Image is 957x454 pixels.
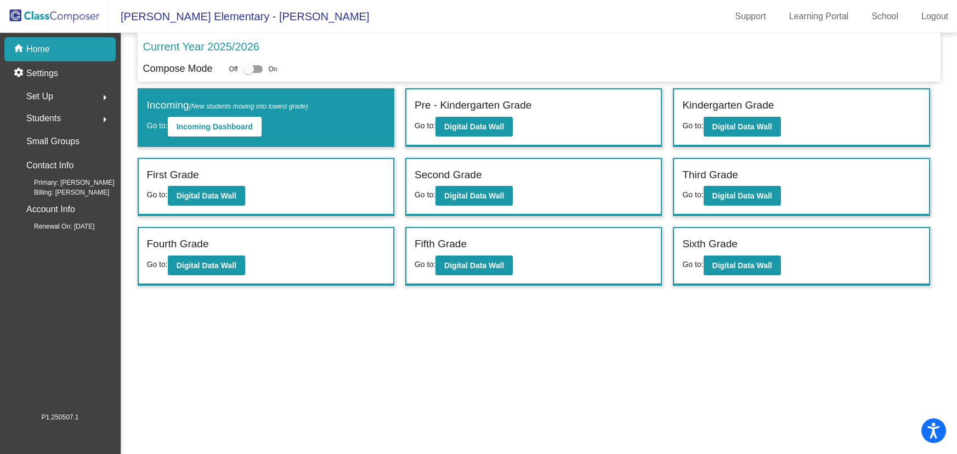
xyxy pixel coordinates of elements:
[168,117,262,137] button: Incoming Dashboard
[682,167,738,183] label: Third Grade
[444,122,504,131] b: Digital Data Wall
[177,191,236,200] b: Digital Data Wall
[177,261,236,270] b: Digital Data Wall
[444,261,504,270] b: Digital Data Wall
[435,186,513,206] button: Digital Data Wall
[415,260,435,269] span: Go to:
[26,67,58,80] p: Settings
[98,91,111,104] mat-icon: arrow_right
[147,98,308,113] label: Incoming
[147,236,209,252] label: Fourth Grade
[229,64,238,74] span: Off
[727,8,775,25] a: Support
[16,188,109,197] span: Billing: [PERSON_NAME]
[682,121,703,130] span: Go to:
[147,167,199,183] label: First Grade
[435,256,513,275] button: Digital Data Wall
[415,121,435,130] span: Go to:
[26,134,80,149] p: Small Groups
[682,190,703,199] span: Go to:
[704,186,781,206] button: Digital Data Wall
[168,186,245,206] button: Digital Data Wall
[444,191,504,200] b: Digital Data Wall
[26,111,61,126] span: Students
[780,8,858,25] a: Learning Portal
[712,191,772,200] b: Digital Data Wall
[177,122,253,131] b: Incoming Dashboard
[143,38,259,55] p: Current Year 2025/2026
[682,260,703,269] span: Go to:
[415,167,482,183] label: Second Grade
[13,67,26,80] mat-icon: settings
[268,64,277,74] span: On
[26,43,50,56] p: Home
[189,103,308,110] span: (New students moving into lowest grade)
[913,8,957,25] a: Logout
[147,121,168,130] span: Go to:
[415,98,531,113] label: Pre - Kindergarten Grade
[712,261,772,270] b: Digital Data Wall
[682,236,737,252] label: Sixth Grade
[26,89,53,104] span: Set Up
[110,8,369,25] span: [PERSON_NAME] Elementary - [PERSON_NAME]
[704,117,781,137] button: Digital Data Wall
[415,236,467,252] label: Fifth Grade
[16,178,115,188] span: Primary: [PERSON_NAME]
[26,202,75,217] p: Account Info
[16,222,94,231] span: Renewal On: [DATE]
[168,256,245,275] button: Digital Data Wall
[682,98,774,113] label: Kindergarten Grade
[13,43,26,56] mat-icon: home
[147,260,168,269] span: Go to:
[26,158,73,173] p: Contact Info
[415,190,435,199] span: Go to:
[704,256,781,275] button: Digital Data Wall
[98,113,111,126] mat-icon: arrow_right
[143,61,213,76] p: Compose Mode
[712,122,772,131] b: Digital Data Wall
[435,117,513,137] button: Digital Data Wall
[863,8,907,25] a: School
[147,190,168,199] span: Go to:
